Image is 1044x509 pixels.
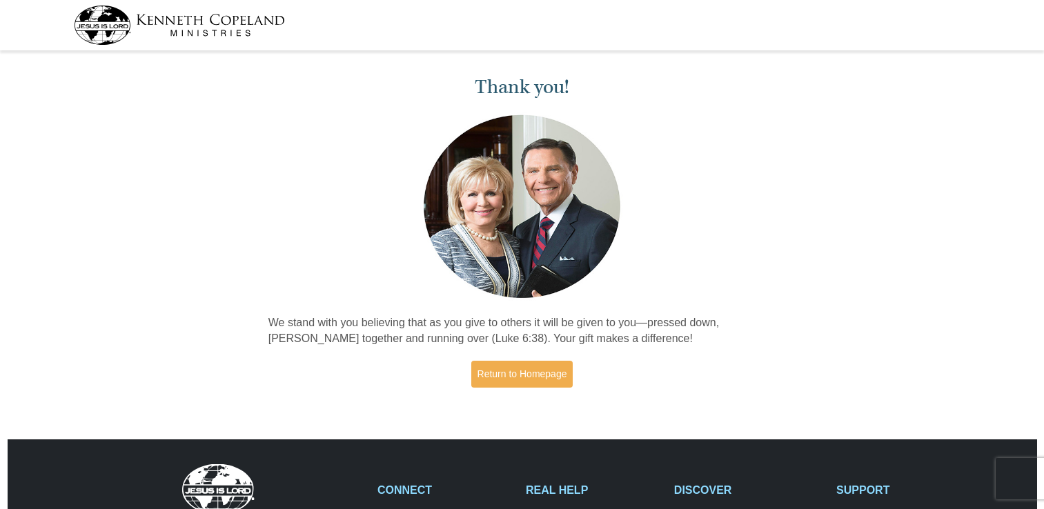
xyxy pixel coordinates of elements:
[268,315,776,347] p: We stand with you believing that as you give to others it will be given to you—pressed down, [PER...
[526,483,660,497] h2: REAL HELP
[377,483,511,497] h2: CONNECT
[420,112,624,301] img: Kenneth and Gloria
[268,76,776,99] h1: Thank you!
[471,361,573,388] a: Return to Homepage
[74,6,285,45] img: kcm-header-logo.svg
[674,483,822,497] h2: DISCOVER
[836,483,970,497] h2: SUPPORT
